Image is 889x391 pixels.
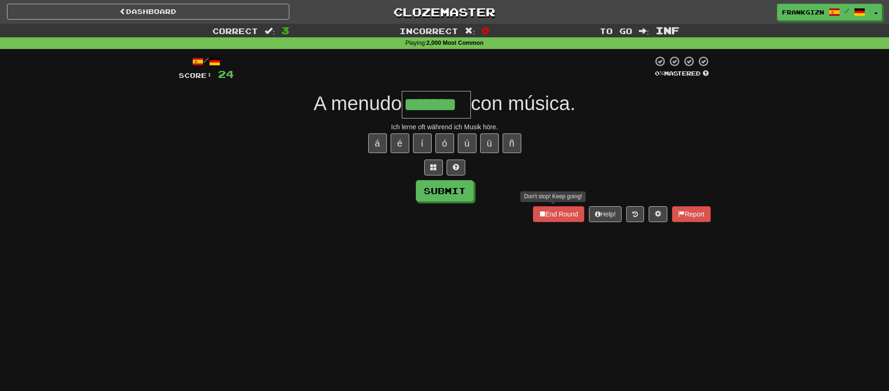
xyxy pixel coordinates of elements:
button: Single letter hint - you only get 1 per sentence and score half the points! alt+h [447,160,465,175]
span: / [845,7,849,14]
span: Inf [656,25,679,36]
div: Don't stop! Keep going! [520,191,586,202]
span: Incorrect [399,26,458,35]
span: 0 [482,25,490,36]
span: frankgizn [782,8,824,16]
span: To go [600,26,632,35]
button: Help! [589,206,622,222]
span: Correct [212,26,258,35]
button: ñ [503,133,521,153]
button: í [413,133,432,153]
button: Submit [416,180,474,202]
span: : [265,27,275,35]
span: 3 [281,25,289,36]
div: Ich lerne oft während ich Musik höre. [179,122,711,132]
a: Dashboard [7,4,289,20]
button: ü [480,133,499,153]
span: : [465,27,475,35]
button: ó [435,133,454,153]
button: End Round [533,206,584,222]
span: Score: [179,71,212,79]
span: A menudo [314,92,402,114]
button: ú [458,133,476,153]
strong: 2,000 Most Common [427,40,483,46]
span: 24 [218,68,234,80]
button: é [391,133,409,153]
button: Round history (alt+y) [626,206,644,222]
button: Switch sentence to multiple choice alt+p [424,160,443,175]
button: Report [672,206,710,222]
button: á [368,133,387,153]
span: : [639,27,649,35]
span: con música. [471,92,575,114]
div: Mastered [653,70,711,78]
a: Clozemaster [303,4,586,20]
div: / [179,56,234,67]
a: frankgizn / [777,4,870,21]
span: 0 % [655,70,664,77]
